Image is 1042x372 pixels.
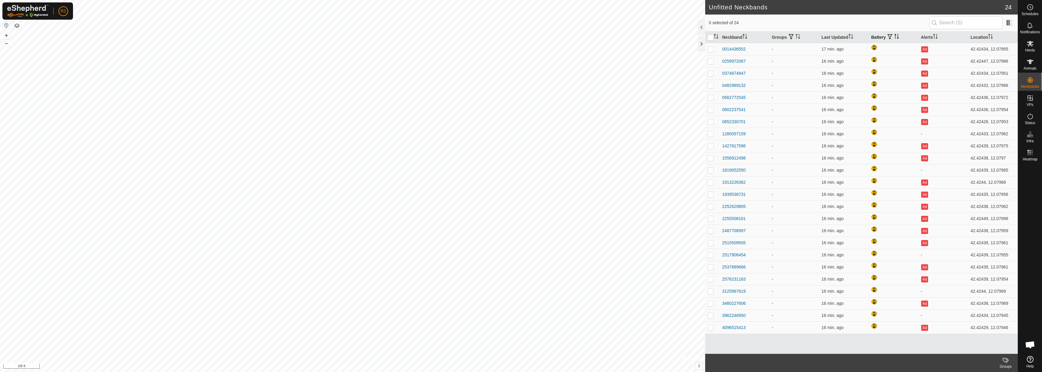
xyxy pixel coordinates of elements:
td: 42.42428, 12.07953 [968,116,1018,128]
td: 42.42439, 12.07954 [968,273,1018,285]
td: - [769,140,819,152]
button: Ad [921,216,928,222]
td: - [769,237,819,249]
span: Schedules [1021,12,1038,16]
td: - [918,164,968,176]
td: - [918,309,968,321]
td: 42.42438, 12.07961 [968,237,1018,249]
button: Ad [921,95,928,101]
span: Sep 30, 2025, 5:04 PM [821,131,844,136]
th: Alerts [918,31,968,43]
p-sorticon: Activate to sort [933,35,938,40]
div: 2515509505 [722,240,746,246]
td: 42.42438, 12.07961 [968,261,1018,273]
div: 0852330701 [722,119,746,125]
button: Ad [921,276,928,282]
td: 42.42447, 12.07986 [968,55,1018,67]
td: - [769,249,819,261]
button: Ad [921,325,928,331]
span: Sep 30, 2025, 5:04 PM [821,95,844,100]
td: 42.42439, 12.07975 [968,140,1018,152]
button: Reset Map [3,22,10,29]
span: Sep 30, 2025, 5:04 PM [821,240,844,245]
p-sorticon: Activate to sort [894,35,899,40]
th: Groups [769,31,819,43]
img: Gallagher Logo [7,5,48,17]
div: 1280057159 [722,131,746,137]
button: Ad [921,46,928,52]
button: + [3,32,10,39]
div: 1913226362 [722,179,746,186]
span: 24 [1005,3,1012,12]
td: - [769,273,819,285]
button: Ad [921,83,928,89]
div: 2576231163 [722,276,746,282]
div: 2255508161 [722,216,746,222]
input: Search (S) [929,16,1003,29]
button: Ad [921,179,928,186]
span: Herds [1025,48,1035,52]
span: Help [1026,364,1034,368]
p-sorticon: Activate to sort [795,35,800,40]
td: - [769,212,819,225]
span: Sep 30, 2025, 5:04 PM [821,216,844,221]
span: Sep 30, 2025, 5:04 PM [821,156,844,160]
h2: Unfitted Neckbands [709,4,1005,11]
td: - [918,249,968,261]
span: Neckbands [1021,85,1039,88]
td: 42.42438, 12.07962 [968,200,1018,212]
td: - [769,128,819,140]
span: R2 [61,8,66,14]
div: 0374874947 [722,70,746,77]
td: 42.42438, 12.07959 [968,225,1018,237]
p-sorticon: Activate to sort [988,35,993,40]
span: Sep 30, 2025, 5:04 PM [821,71,844,76]
td: - [769,67,819,79]
div: 0014436552 [722,46,746,52]
td: 42.42434, 12.07951 [968,67,1018,79]
button: Ad [921,204,928,210]
td: - [769,164,819,176]
div: 1819052550 [722,167,746,173]
span: 0 selected of 24 [709,20,929,26]
span: Sep 30, 2025, 5:04 PM [821,168,844,173]
button: Ad [921,143,928,149]
td: - [769,321,819,334]
td: 42.42434, 12.07945 [968,309,1018,321]
button: Ad [921,119,928,125]
td: - [769,176,819,188]
td: 42.42432, 12.07966 [968,79,1018,91]
td: 42.4244, 12.07969 [968,285,1018,297]
td: 42.42439, 12.07965 [968,164,1018,176]
button: Ad [921,155,928,161]
p-sorticon: Activate to sort [848,35,853,40]
button: – [3,40,10,47]
div: 2252629805 [722,203,746,210]
span: Sep 30, 2025, 5:04 PM [821,325,844,330]
div: 4096515413 [722,324,746,331]
td: - [769,43,819,55]
div: Aprire la chat [1021,336,1039,354]
div: 0482969132 [722,82,746,89]
td: 42.42438, 12.07969 [968,297,1018,309]
div: 1427817596 [722,143,746,149]
span: Sep 30, 2025, 5:04 PM [821,59,844,64]
span: Sep 30, 2025, 5:04 PM [821,265,844,269]
td: - [918,285,968,297]
td: 42.42438, 12.0797 [968,152,1018,164]
td: - [769,152,819,164]
td: 42.42434, 12.07955 [968,43,1018,55]
div: 3125967619 [722,288,746,295]
td: - [769,200,819,212]
span: Sep 30, 2025, 5:04 PM [821,180,844,185]
td: 42.4244, 12.07968 [968,176,1018,188]
span: Sep 30, 2025, 5:04 PM [821,204,844,209]
span: Sep 30, 2025, 5:04 PM [821,228,844,233]
td: - [769,261,819,273]
div: 2517906454 [722,252,746,258]
button: Ad [921,240,928,246]
button: Ad [921,192,928,198]
td: 42.42439, 12.07955 [968,249,1018,261]
td: 42.42435, 12.07956 [968,188,1018,200]
p-sorticon: Activate to sort [714,35,718,40]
